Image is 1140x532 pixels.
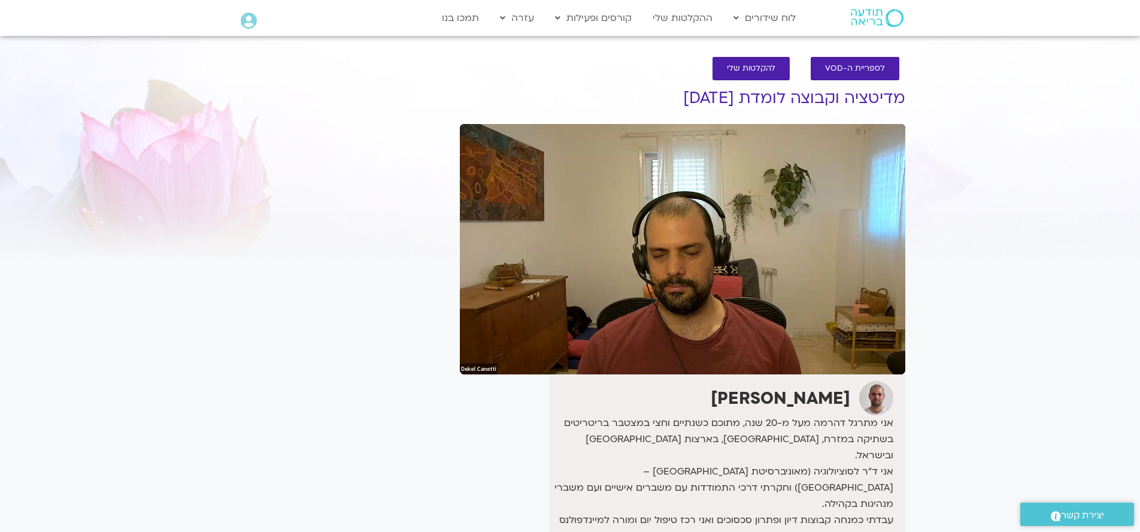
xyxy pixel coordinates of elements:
a: ההקלטות שלי [647,7,718,29]
a: לספריית ה-VOD [811,57,899,80]
strong: [PERSON_NAME] [711,387,850,410]
h1: מדיטציה וקבוצה לומדת [DATE] [460,89,905,107]
img: תודעה בריאה [851,9,903,27]
a: להקלטות שלי [712,57,790,80]
a: תמכו בנו [436,7,485,29]
span: יצירת קשר [1061,507,1104,524]
span: להקלטות שלי [727,64,775,73]
span: לספריית ה-VOD [825,64,885,73]
a: קורסים ופעילות [549,7,638,29]
a: עזרה [494,7,540,29]
a: לוח שידורים [727,7,802,29]
a: יצירת קשר [1020,503,1134,526]
img: דקל קנטי [859,381,893,415]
